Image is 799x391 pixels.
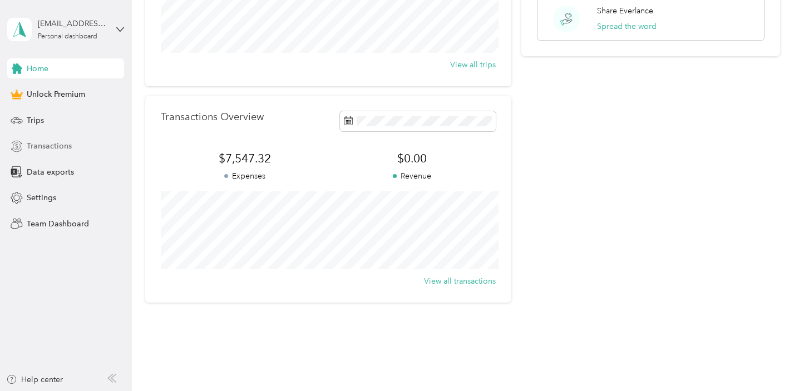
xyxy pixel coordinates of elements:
[6,374,63,385] button: Help center
[424,275,496,287] button: View all transactions
[328,170,496,182] p: Revenue
[737,329,799,391] iframe: Everlance-gr Chat Button Frame
[27,63,48,75] span: Home
[38,18,107,29] div: [EMAIL_ADDRESS][DOMAIN_NAME]
[161,170,328,182] p: Expenses
[597,5,653,17] p: Share Everlance
[597,21,657,32] button: Spread the word
[27,88,85,100] span: Unlock Premium
[27,218,89,230] span: Team Dashboard
[27,140,72,152] span: Transactions
[450,59,496,71] button: View all trips
[27,192,56,204] span: Settings
[38,33,97,40] div: Personal dashboard
[27,115,44,126] span: Trips
[328,151,496,166] span: $0.00
[27,166,74,178] span: Data exports
[161,111,264,123] p: Transactions Overview
[161,151,328,166] span: $7,547.32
